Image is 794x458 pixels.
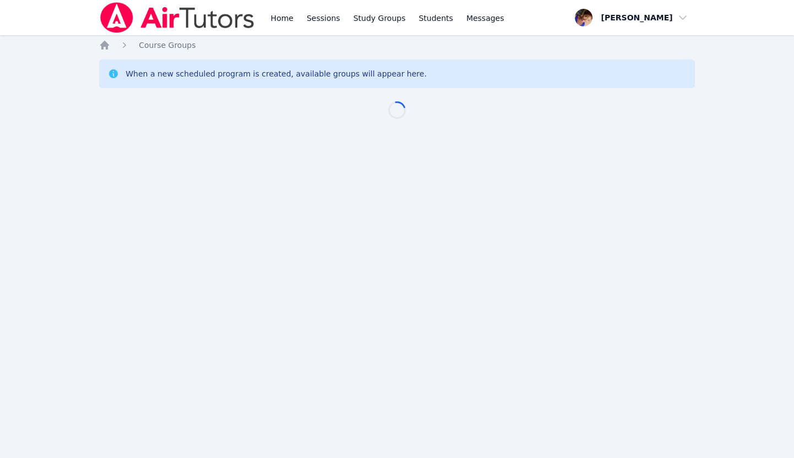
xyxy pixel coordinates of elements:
a: Course Groups [139,40,195,51]
span: Messages [466,13,504,24]
span: Course Groups [139,41,195,50]
div: When a new scheduled program is created, available groups will appear here. [126,68,427,79]
img: Air Tutors [99,2,255,33]
nav: Breadcrumb [99,40,695,51]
